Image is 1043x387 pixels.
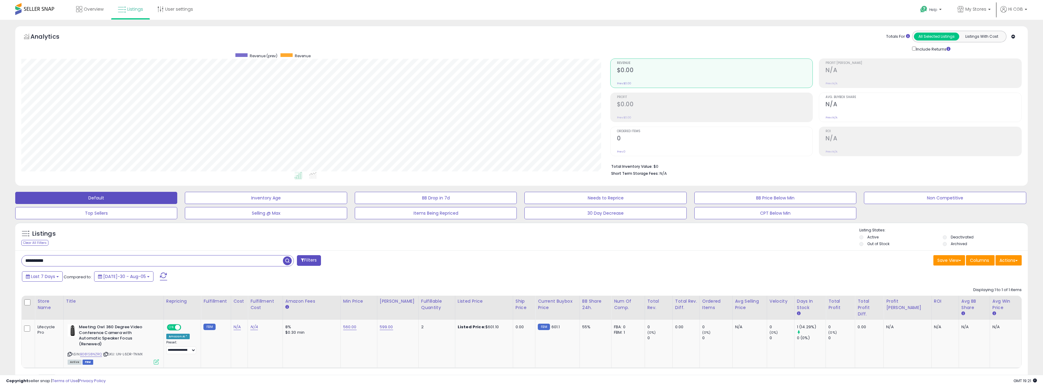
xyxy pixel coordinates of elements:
[735,324,762,330] div: N/A
[538,324,550,330] small: FBM
[30,32,71,42] h5: Analytics
[167,325,175,330] span: ON
[770,330,778,335] small: (0%)
[614,298,642,311] div: Num of Comp.
[250,53,277,58] span: Revenue (prev)
[675,298,697,311] div: Total Rev. Diff.
[185,207,347,219] button: Selling @ Max
[864,192,1026,204] button: Non Competitive
[617,135,813,143] h2: 0
[961,324,985,330] div: N/A
[297,255,321,266] button: Filters
[52,378,78,384] a: Terms of Use
[285,324,336,330] div: 8%
[886,34,910,40] div: Totals For
[826,116,837,119] small: Prev: N/A
[826,82,837,85] small: Prev: N/A
[516,324,530,330] div: 0.00
[285,304,289,310] small: Amazon Fees.
[966,255,995,266] button: Columns
[973,287,1022,293] div: Displaying 1 to 1 of 1 items
[234,324,241,330] a: N/A
[80,352,102,357] a: B081S8NZRQ
[914,33,959,40] button: All Selected Listings
[828,298,852,311] div: Total Profit
[647,330,656,335] small: (0%)
[826,101,1021,109] h2: N/A
[234,298,245,304] div: Cost
[551,324,560,330] span: 601.1
[421,324,450,330] div: 2
[915,1,948,20] a: Help
[6,378,106,384] div: seller snap | |
[826,67,1021,75] h2: N/A
[22,271,63,282] button: Last 7 Days
[250,324,258,330] a: N/A
[1000,6,1027,20] a: Hi CGB
[582,324,607,330] div: 55%
[166,340,196,354] div: Preset:
[907,45,958,52] div: Include Returns
[647,324,672,330] div: 0
[32,230,56,238] h5: Listings
[103,352,143,357] span: | SKU: UN-L6DR-TNMX
[617,130,813,133] span: Ordered Items
[421,298,453,311] div: Fulfillable Quantity
[826,135,1021,143] h2: N/A
[1013,378,1037,384] span: 2025-08-14 19:21 GMT
[828,324,855,330] div: 0
[6,378,28,384] strong: Copyright
[524,207,686,219] button: 30 Day Decrease
[886,324,926,330] div: N/A
[127,6,143,12] span: Listings
[203,324,215,330] small: FBM
[647,298,670,311] div: Total Rev.
[826,96,1021,99] span: Avg. Buybox Share
[735,298,764,311] div: Avg Selling Price
[380,298,416,304] div: [PERSON_NAME]
[68,360,82,365] span: All listings currently available for purchase on Amazon
[617,150,625,153] small: Prev: 0
[826,130,1021,133] span: ROI
[94,271,153,282] button: [DATE]-30 - Aug-05
[617,82,631,85] small: Prev: $0.00
[203,298,228,304] div: Fulfillment
[859,227,1028,233] p: Listing States:
[826,62,1021,65] span: Profit [PERSON_NAME]
[675,324,695,330] div: 0.00
[1008,6,1023,12] span: Hi CGB
[828,330,837,335] small: (0%)
[920,5,928,13] i: Get Help
[458,324,485,330] b: Listed Price:
[285,330,336,335] div: $0.30 min
[37,298,61,311] div: Store Name
[647,335,672,341] div: 0
[797,335,826,341] div: 0 (0%)
[886,298,928,311] div: Profit [PERSON_NAME]
[992,298,1019,311] div: Avg Win Price
[611,162,1017,170] li: $0
[524,192,686,204] button: Needs to Reprice
[79,378,106,384] a: Privacy Policy
[867,234,879,240] label: Active
[660,171,667,176] span: N/A
[68,324,159,364] div: ASIN:
[180,325,190,330] span: OFF
[970,257,989,263] span: Columns
[826,150,837,153] small: Prev: N/A
[355,207,517,219] button: Items Being Repriced
[770,324,794,330] div: 0
[702,324,732,330] div: 0
[611,171,659,176] b: Short Term Storage Fees:
[538,298,577,311] div: Current Buybox Price
[961,311,965,316] small: Avg BB Share.
[951,241,967,246] label: Archived
[770,335,794,341] div: 0
[166,298,198,304] div: Repricing
[458,298,510,304] div: Listed Price
[15,192,177,204] button: Default
[961,298,987,311] div: Avg BB Share
[965,6,986,12] span: My Stores
[250,298,280,311] div: Fulfillment Cost
[185,192,347,204] button: Inventory Age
